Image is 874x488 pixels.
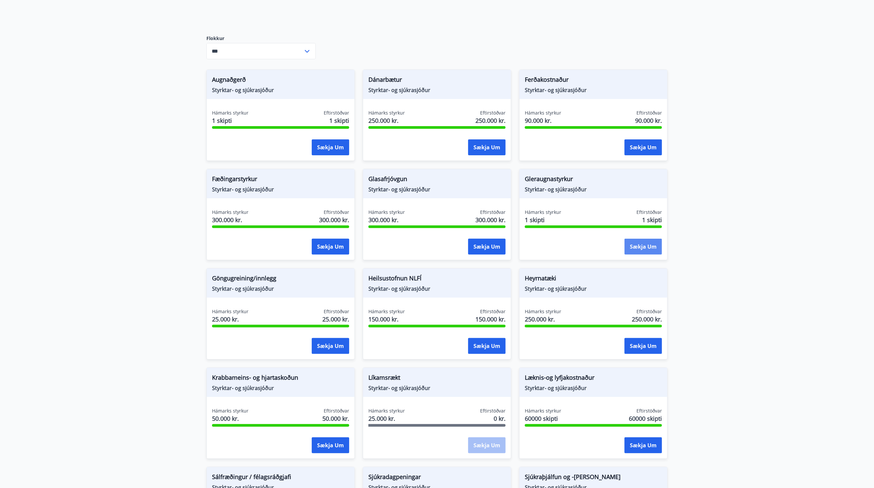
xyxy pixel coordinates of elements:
[642,216,662,224] span: 1 skipti
[625,338,662,354] button: Sækja um
[368,116,405,125] span: 250.000 kr.
[368,315,405,323] span: 150.000 kr.
[312,338,349,354] button: Sækja um
[329,116,349,125] span: 1 skipti
[525,209,561,216] span: Hámarks styrkur
[625,437,662,453] button: Sækja um
[525,285,662,292] span: Styrktar- og sjúkrasjóður
[212,209,248,216] span: Hámarks styrkur
[212,315,248,323] span: 25.000 kr.
[368,414,405,423] span: 25.000 kr.
[212,274,349,285] span: Göngugreining/innlegg
[468,139,506,155] button: Sækja um
[212,408,248,414] span: Hámarks styrkur
[468,239,506,255] button: Sækja um
[212,472,349,484] span: Sálfræðingur / félagsráðgjafi
[212,174,349,186] span: Fæðingarstyrkur
[322,315,349,323] span: 25.000 kr.
[635,116,662,125] span: 90.000 kr.
[494,414,506,423] span: 0 kr.
[525,216,561,224] span: 1 skipti
[525,186,662,193] span: Styrktar- og sjúkrasjóður
[312,239,349,255] button: Sækja um
[324,110,349,116] span: Eftirstöðvar
[525,408,561,414] span: Hámarks styrkur
[212,384,349,392] span: Styrktar- og sjúkrasjóður
[212,86,349,94] span: Styrktar- og sjúkrasjóður
[525,174,662,186] span: Gleraugnastyrkur
[525,86,662,94] span: Styrktar- og sjúkrasjóður
[629,414,662,423] span: 60000 skipti
[212,285,349,292] span: Styrktar- og sjúkrasjóður
[368,274,506,285] span: Heilsustofnun NLFÍ
[368,373,506,384] span: Líkamsrækt
[212,216,248,224] span: 300.000 kr.
[324,308,349,315] span: Eftirstöðvar
[480,308,506,315] span: Eftirstöðvar
[368,75,506,86] span: Dánarbætur
[368,86,506,94] span: Styrktar- og sjúkrasjóður
[525,308,561,315] span: Hámarks styrkur
[525,414,561,423] span: 60000 skipti
[312,139,349,155] button: Sækja um
[212,308,248,315] span: Hámarks styrkur
[212,186,349,193] span: Styrktar- og sjúkrasjóður
[636,110,662,116] span: Eftirstöðvar
[324,209,349,216] span: Eftirstöðvar
[475,315,506,323] span: 150.000 kr.
[636,308,662,315] span: Eftirstöðvar
[368,216,405,224] span: 300.000 kr.
[212,373,349,384] span: Krabbameins- og hjartaskoðun
[525,384,662,392] span: Styrktar- og sjúkrasjóður
[525,274,662,285] span: Heyrnatæki
[368,472,506,484] span: Sjúkradagpeningar
[206,35,316,42] label: Flokkur
[636,408,662,414] span: Eftirstöðvar
[525,116,561,125] span: 90.000 kr.
[212,110,248,116] span: Hámarks styrkur
[368,408,405,414] span: Hámarks styrkur
[625,239,662,255] button: Sækja um
[525,373,662,384] span: Læknis-og lyfjakostnaður
[632,315,662,323] span: 250.000 kr.
[480,209,506,216] span: Eftirstöðvar
[636,209,662,216] span: Eftirstöðvar
[625,139,662,155] button: Sækja um
[368,308,405,315] span: Hámarks styrkur
[480,408,506,414] span: Eftirstöðvar
[368,285,506,292] span: Styrktar- og sjúkrasjóður
[525,472,662,484] span: Sjúkraþjálfun og -[PERSON_NAME]
[212,414,248,423] span: 50.000 kr.
[319,216,349,224] span: 300.000 kr.
[480,110,506,116] span: Eftirstöðvar
[324,408,349,414] span: Eftirstöðvar
[475,216,506,224] span: 300.000 kr.
[212,75,349,86] span: Augnaðgerð
[368,209,405,216] span: Hámarks styrkur
[525,315,561,323] span: 250.000 kr.
[368,174,506,186] span: Glasafrjóvgun
[322,414,349,423] span: 50.000 kr.
[212,116,248,125] span: 1 skipti
[368,110,405,116] span: Hámarks styrkur
[368,186,506,193] span: Styrktar- og sjúkrasjóður
[475,116,506,125] span: 250.000 kr.
[525,110,561,116] span: Hámarks styrkur
[525,75,662,86] span: Ferðakostnaður
[368,384,506,392] span: Styrktar- og sjúkrasjóður
[312,437,349,453] button: Sækja um
[468,338,506,354] button: Sækja um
